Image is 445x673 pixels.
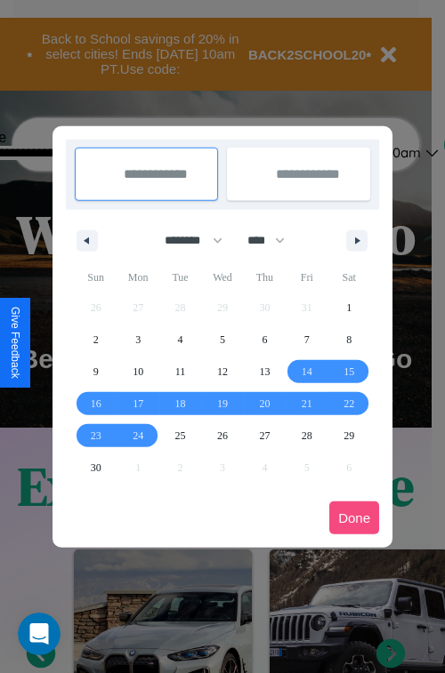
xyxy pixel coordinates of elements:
[201,263,243,292] span: Wed
[217,420,228,452] span: 26
[328,420,370,452] button: 29
[259,388,270,420] span: 20
[159,356,201,388] button: 11
[75,324,117,356] button: 2
[244,263,286,292] span: Thu
[133,420,143,452] span: 24
[302,388,312,420] span: 21
[328,356,370,388] button: 15
[217,356,228,388] span: 12
[135,324,141,356] span: 3
[159,263,201,292] span: Tue
[244,356,286,388] button: 13
[91,388,101,420] span: 16
[159,388,201,420] button: 18
[133,388,143,420] span: 17
[259,356,270,388] span: 13
[9,307,21,379] div: Give Feedback
[91,452,101,484] span: 30
[201,388,243,420] button: 19
[175,388,186,420] span: 18
[75,263,117,292] span: Sun
[75,420,117,452] button: 23
[262,324,267,356] span: 6
[286,388,328,420] button: 21
[344,420,354,452] span: 29
[201,324,243,356] button: 5
[302,420,312,452] span: 28
[329,501,379,534] button: Done
[346,324,352,356] span: 8
[201,356,243,388] button: 12
[304,324,310,356] span: 7
[344,388,354,420] span: 22
[201,420,243,452] button: 26
[117,324,158,356] button: 3
[286,263,328,292] span: Fri
[286,356,328,388] button: 14
[75,452,117,484] button: 30
[220,324,225,356] span: 5
[302,356,312,388] span: 14
[344,356,354,388] span: 15
[93,356,99,388] span: 9
[133,356,143,388] span: 10
[244,324,286,356] button: 6
[175,356,186,388] span: 11
[328,263,370,292] span: Sat
[328,324,370,356] button: 8
[346,292,352,324] span: 1
[217,388,228,420] span: 19
[75,388,117,420] button: 16
[159,324,201,356] button: 4
[259,420,270,452] span: 27
[93,324,99,356] span: 2
[18,613,61,655] iframe: Intercom live chat
[117,356,158,388] button: 10
[175,420,186,452] span: 25
[286,324,328,356] button: 7
[244,388,286,420] button: 20
[328,292,370,324] button: 1
[91,420,101,452] span: 23
[117,263,158,292] span: Mon
[286,420,328,452] button: 28
[244,420,286,452] button: 27
[75,356,117,388] button: 9
[117,420,158,452] button: 24
[159,420,201,452] button: 25
[117,388,158,420] button: 17
[328,388,370,420] button: 22
[178,324,183,356] span: 4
